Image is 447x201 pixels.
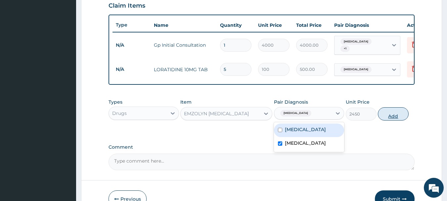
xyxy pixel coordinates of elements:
[293,19,331,32] th: Total Price
[112,19,151,31] th: Type
[285,140,326,146] label: [MEDICAL_DATA]
[151,63,217,76] td: LORATIDINE 10MG TAB
[3,132,126,155] textarea: Type your message and hit 'Enter'
[112,39,151,51] td: N/A
[404,19,437,32] th: Actions
[109,99,122,105] label: Types
[109,144,415,150] label: Comment
[340,45,350,52] span: + 1
[38,59,91,126] span: We're online!
[151,38,217,52] td: Gp Initial Consultation
[112,63,151,75] td: N/A
[180,99,192,105] label: Item
[34,37,111,46] div: Chat with us now
[109,2,145,10] h3: Claim Items
[255,19,293,32] th: Unit Price
[346,99,370,105] label: Unit Price
[331,19,404,32] th: Pair Diagnosis
[112,110,127,117] div: Drugs
[12,33,27,50] img: d_794563401_company_1708531726252_794563401
[151,19,217,32] th: Name
[340,38,372,45] span: [MEDICAL_DATA]
[274,99,308,105] label: Pair Diagnosis
[378,107,409,121] button: Add
[280,110,311,117] span: [MEDICAL_DATA]
[285,126,326,133] label: [MEDICAL_DATA]
[340,66,372,73] span: [MEDICAL_DATA]
[217,19,255,32] th: Quantity
[109,3,124,19] div: Minimize live chat window
[184,110,249,117] div: EMZOLYN [MEDICAL_DATA]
